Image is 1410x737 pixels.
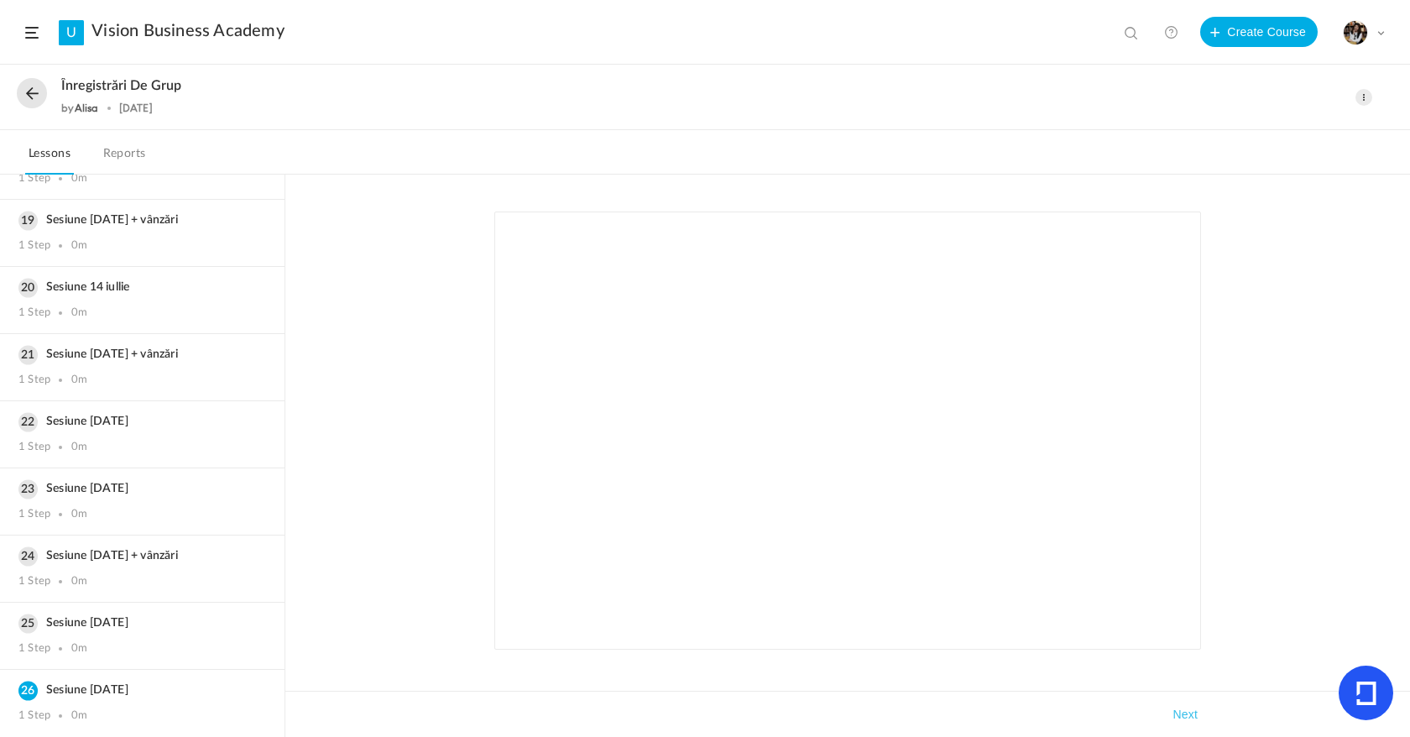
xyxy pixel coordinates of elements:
[18,415,266,429] h3: Sesiune [DATE]
[18,683,266,698] h3: Sesiune [DATE]
[100,143,149,175] a: Reports
[71,508,87,521] div: 0m
[1200,17,1318,47] button: Create Course
[18,441,50,454] div: 1 Step
[18,549,266,563] h3: Sesiune [DATE] + vânzări
[18,348,266,362] h3: Sesiune [DATE] + vânzări
[18,642,50,656] div: 1 Step
[18,213,266,227] h3: Sesiune [DATE] + vânzări
[61,78,181,94] span: Înregistrări de grup
[71,239,87,253] div: 0m
[18,482,266,496] h3: Sesiune [DATE]
[71,172,87,186] div: 0m
[1344,21,1367,44] img: tempimagehs7pti.png
[61,102,98,114] div: by
[71,441,87,454] div: 0m
[18,306,50,320] div: 1 Step
[71,374,87,387] div: 0m
[18,239,50,253] div: 1 Step
[18,709,50,723] div: 1 Step
[91,21,285,41] a: Vision Business Academy
[71,709,87,723] div: 0m
[18,616,266,630] h3: Sesiune [DATE]
[75,102,99,114] a: Alisa
[18,280,266,295] h3: Sesiune 14 iullie
[59,20,84,45] a: U
[71,306,87,320] div: 0m
[18,508,50,521] div: 1 Step
[495,212,1200,649] iframe: YouTube video player
[119,102,153,114] div: [DATE]
[71,575,87,588] div: 0m
[18,172,50,186] div: 1 Step
[25,143,74,175] a: Lessons
[18,374,50,387] div: 1 Step
[71,642,87,656] div: 0m
[18,575,50,588] div: 1 Step
[1169,704,1201,724] button: Next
